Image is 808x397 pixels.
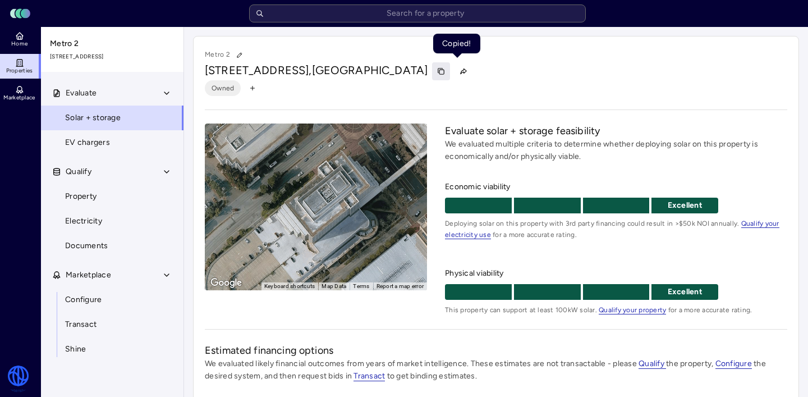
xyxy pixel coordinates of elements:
[322,282,346,290] button: Map Data
[7,366,30,393] img: Watershed
[40,209,184,234] a: Electricity
[208,276,245,290] a: Open this area in Google Maps (opens a new window)
[41,81,185,106] button: Evaluate
[353,371,385,381] span: Transact
[66,269,111,281] span: Marketplace
[65,343,86,355] span: Shine
[445,138,787,163] p: We evaluated multiple criteria to determine whether deploying solar on this property is economica...
[205,80,241,96] button: Owned
[11,40,27,47] span: Home
[40,234,184,258] a: Documents
[40,184,184,209] a: Property
[41,159,185,184] button: Qualify
[353,283,369,289] a: Terms (opens in new tab)
[353,371,385,381] a: Transact
[445,220,779,239] a: Qualify your electricity use
[3,94,35,101] span: Marketplace
[66,166,91,178] span: Qualify
[205,48,247,62] p: Metro 2
[205,63,312,77] span: [STREET_ADDRESS],
[6,67,33,74] span: Properties
[715,359,752,368] a: Configure
[433,34,480,53] div: Copied!
[40,312,184,337] a: Transact
[66,87,97,99] span: Evaluate
[445,124,787,138] h2: Evaluate solar + storage feasibility
[249,4,586,22] input: Search for a property
[65,112,121,124] span: Solar + storage
[65,215,102,227] span: Electricity
[41,263,185,288] button: Marketplace
[445,218,787,240] span: Deploying solar on this property with 3rd party financing could result in >$50k NOI annually. for...
[377,283,424,289] a: Report a map error
[212,83,234,94] span: Owned
[651,199,718,212] p: Excellent
[445,304,787,316] span: This property can support at least 100kW solar. for a more accurate rating.
[40,130,184,155] a: EV chargers
[40,337,184,362] a: Shine
[208,276,245,290] img: Google
[651,286,718,298] p: Excellent
[445,181,787,193] span: Economic viability
[65,294,102,306] span: Configure
[445,267,787,280] span: Physical viability
[50,52,176,61] span: [STREET_ADDRESS]
[205,343,787,358] h2: Estimated financing options
[205,358,787,382] p: We evaluated likely financial outcomes from years of market intelligence. These estimates are not...
[40,106,184,130] a: Solar + storage
[65,190,97,203] span: Property
[65,318,97,331] span: Transact
[65,240,108,252] span: Documents
[312,63,428,77] span: [GEOGRAPHIC_DATA]
[40,288,184,312] a: Configure
[599,306,666,314] a: Qualify your property
[50,38,176,50] span: Metro 2
[264,282,315,290] button: Keyboard shortcuts
[639,359,666,368] a: Qualify
[65,136,110,149] span: EV chargers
